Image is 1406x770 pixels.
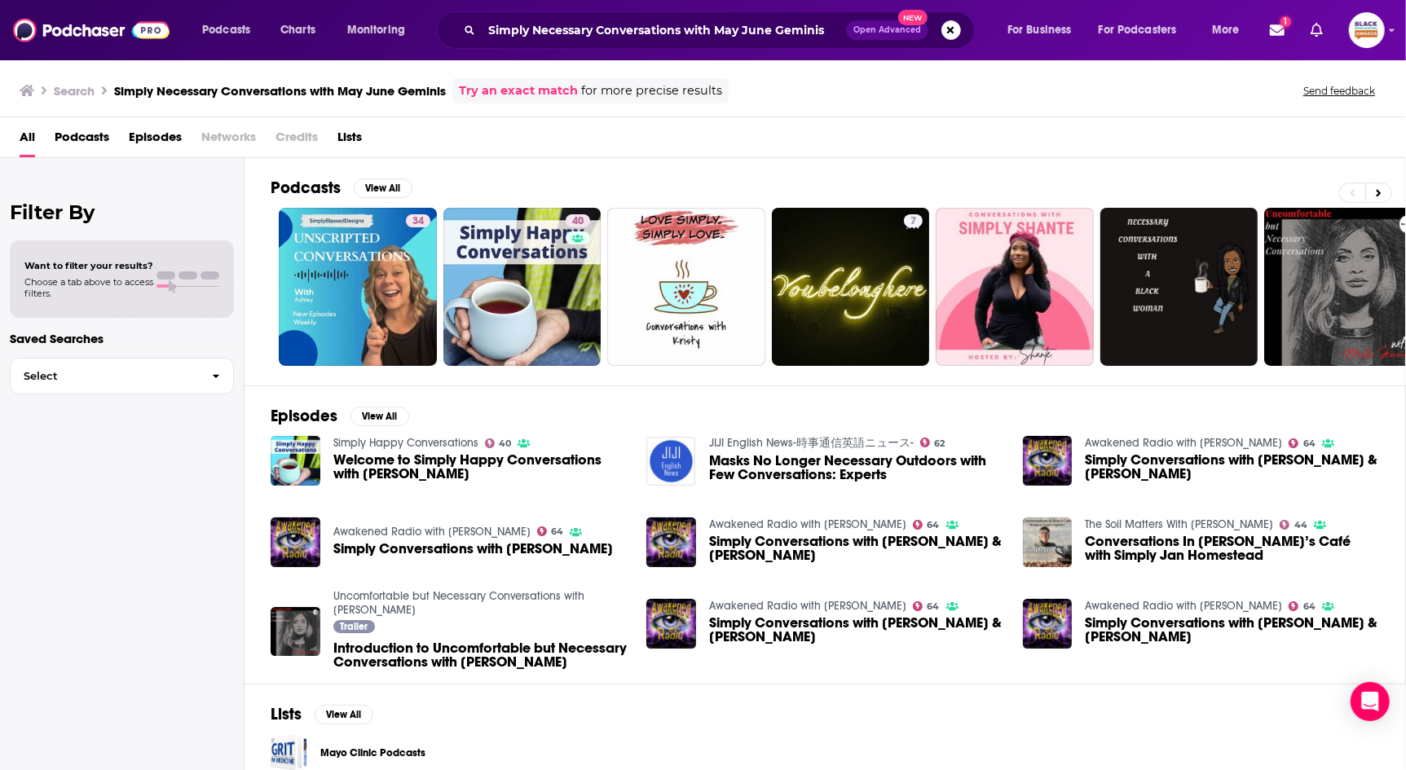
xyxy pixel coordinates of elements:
img: User Profile [1349,12,1385,48]
div: Search podcasts, credits, & more... [452,11,990,49]
input: Search podcasts, credits, & more... [482,17,846,43]
h3: Search [54,83,95,99]
span: 64 [551,528,563,535]
button: open menu [996,17,1092,43]
a: Mayo Clinic Podcasts [320,744,425,762]
a: Show notifications dropdown [1304,16,1329,44]
button: View All [350,407,409,426]
img: Simply Conversations with Rob Ragozzine [271,517,320,567]
span: 7 [910,213,916,230]
a: Simply Happy Conversations [333,436,478,450]
button: open menu [336,17,426,43]
a: Episodes [129,124,182,157]
span: Podcasts [202,19,250,42]
span: Logged in as blackpodcastingawards [1349,12,1385,48]
a: Masks No Longer Necessary Outdoors with Few Conversations: Experts [709,454,1003,482]
a: Charts [270,17,325,43]
h2: Podcasts [271,178,341,198]
img: Simply Conversations with Rob Ragozzine & Susan Norgren [646,599,696,649]
a: Show notifications dropdown [1263,16,1291,44]
span: Select [11,371,199,381]
a: All [20,124,35,157]
img: Welcome to Simply Happy Conversations with Narelle King [271,436,320,486]
a: 40 [485,438,512,448]
span: 40 [572,213,584,230]
span: for more precise results [581,81,722,100]
a: Conversations In Ken’s Café with Simply Jan Homestead [1085,535,1379,562]
button: Select [10,358,234,394]
span: Conversations In [PERSON_NAME]’s Café with Simply Jan Homestead [1085,535,1379,562]
button: open menu [1088,17,1201,43]
a: Simply Conversations with Rob Ragozzine & Sandiee Peters [709,535,1003,562]
a: 7 [772,208,930,366]
a: Uncomfortable but Necessary Conversations with Nicole Jennings [333,589,584,617]
a: 64 [913,520,940,530]
a: Simply Conversations with Rob Ragozzine & Lynne Hartwell [1085,616,1379,644]
span: Simply Conversations with [PERSON_NAME] & [PERSON_NAME] [709,616,1003,644]
button: open menu [1201,17,1260,43]
a: Awakened Radio with Donna DeVane [1085,436,1282,450]
a: Simply Conversations with Rob Ragozzine & Angelica King [1085,453,1379,481]
h2: Lists [271,704,302,724]
span: For Podcasters [1099,19,1177,42]
p: Saved Searches [10,331,234,346]
a: 44 [1280,520,1307,530]
span: 64 [928,521,940,529]
a: Awakened Radio with Donna DeVane [709,517,906,531]
a: 34 [279,208,437,366]
a: JIJI English News-時事通信英語ニュース- [709,436,914,450]
span: Lists [337,124,362,157]
button: Show profile menu [1349,12,1385,48]
a: 64 [1289,438,1316,448]
a: Awakened Radio with Donna DeVane [333,525,531,539]
span: Simply Conversations with [PERSON_NAME] & [PERSON_NAME] [1085,453,1379,481]
div: Open Intercom Messenger [1351,682,1390,721]
a: EpisodesView All [271,406,409,426]
a: Simply Conversations with Rob Ragozzine & Susan Norgren [709,616,1003,644]
img: Simply Conversations with Rob Ragozzine & Angelica King [1023,436,1073,486]
span: Introduction to Uncomfortable but Necessary Conversations with [PERSON_NAME] [333,641,628,669]
img: Simply Conversations with Rob Ragozzine & Lynne Hartwell [1023,599,1073,649]
span: 40 [499,440,511,447]
img: Simply Conversations with Rob Ragozzine & Sandiee Peters [646,517,696,567]
span: 64 [1303,440,1316,447]
span: Simply Conversations with [PERSON_NAME] [333,542,613,556]
h2: Episodes [271,406,337,426]
span: Trailer [340,622,368,631]
span: Networks [201,124,256,157]
span: Charts [280,19,315,42]
a: Introduction to Uncomfortable but Necessary Conversations with Nicole Jennings [333,641,628,669]
a: 64 [1289,601,1316,611]
span: More [1212,19,1240,42]
button: open menu [191,17,271,43]
span: 44 [1294,521,1307,529]
span: 64 [1303,603,1316,610]
span: Simply Conversations with [PERSON_NAME] & [PERSON_NAME] [709,535,1003,562]
span: 1 [1280,16,1291,27]
span: Want to filter your results? [24,260,153,271]
a: Simply Conversations with Rob Ragozzine [333,542,613,556]
span: 34 [412,213,424,230]
a: Introduction to Uncomfortable but Necessary Conversations with Nicole Jennings [271,607,320,657]
img: Podchaser - Follow, Share and Rate Podcasts [13,15,170,46]
button: View All [315,705,373,724]
a: Awakened Radio with Donna DeVane [1085,599,1282,613]
span: Welcome to Simply Happy Conversations with [PERSON_NAME] [333,453,628,481]
a: 62 [920,438,945,447]
span: Monitoring [347,19,405,42]
a: ListsView All [271,704,373,724]
a: The Soil Matters With Leighton Morrison [1085,517,1273,531]
img: Masks No Longer Necessary Outdoors with Few Conversations: Experts [646,437,696,486]
button: Open AdvancedNew [846,20,928,40]
span: Podcasts [55,124,109,157]
a: Conversations In Ken’s Café with Simply Jan Homestead [1023,517,1073,567]
span: Choose a tab above to access filters. [24,276,153,299]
